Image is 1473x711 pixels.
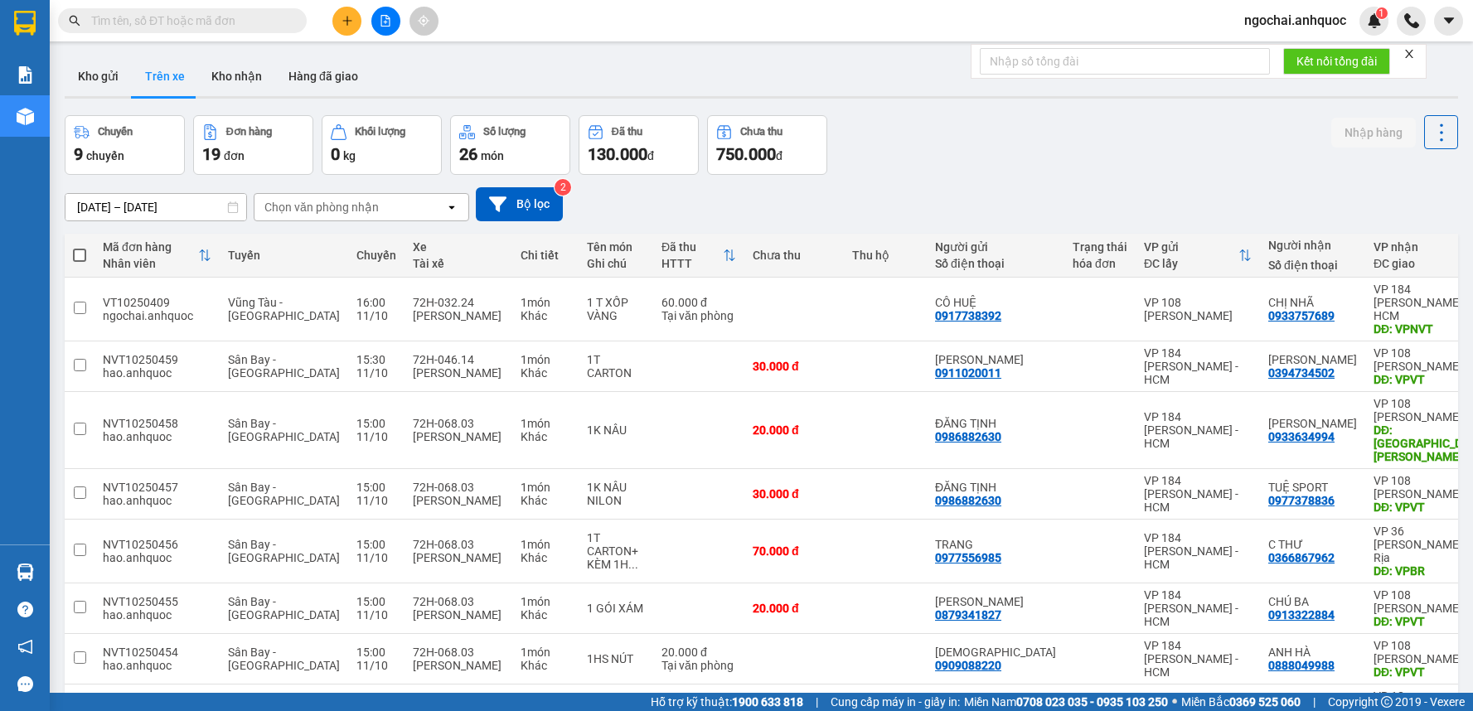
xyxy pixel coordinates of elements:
div: ĐC giao [1374,257,1473,270]
span: đơn [224,149,245,162]
div: 1 món [521,595,570,608]
div: hao.anhquoc [103,430,211,443]
div: NVT10250454 [103,646,211,659]
input: Select a date range. [65,194,246,220]
div: CHỊ NHÃ [1268,296,1357,309]
div: 15:00 [356,646,396,659]
div: Khác [521,309,570,322]
span: Sân Bay - [GEOGRAPHIC_DATA] [228,481,340,507]
button: Đơn hàng19đơn [193,115,313,175]
div: [PERSON_NAME] [413,309,504,322]
img: solution-icon [17,66,34,84]
img: icon-new-feature [1367,13,1382,28]
div: hóa đơn [1073,257,1127,270]
span: 750.000 [716,144,776,164]
div: 1K NÂU NILON [587,481,645,507]
button: aim [409,7,439,36]
span: món [481,149,504,162]
button: Số lượng26món [450,115,570,175]
div: Mã đơn hàng [103,240,198,254]
div: 1 món [521,646,570,659]
div: VP 184 [PERSON_NAME] - HCM [1144,531,1252,571]
div: 15:30 [356,353,396,366]
div: Chưa thu [740,126,783,138]
div: C LINH [935,353,1056,366]
div: 1 món [521,296,570,309]
div: Ghi chú [587,257,645,270]
div: Tên món [587,240,645,254]
span: Vũng Tàu - [GEOGRAPHIC_DATA] [228,296,340,322]
div: 0909088220 [935,659,1001,672]
div: Nhân viên [103,257,198,270]
div: 16:00 [356,296,396,309]
div: Khác [521,551,570,564]
div: 72H-032.24 [413,296,504,309]
span: Miền Bắc [1181,693,1301,711]
div: VT10250409 [103,296,211,309]
span: ⚪️ [1172,699,1177,705]
span: Kết nối tổng đài [1296,52,1377,70]
div: 1T CARTON [587,353,645,380]
div: Khác [521,366,570,380]
div: 20.000 đ [661,646,736,659]
div: VP 184 [PERSON_NAME] - HCM [1144,474,1252,514]
div: 72H-068.03 [413,538,504,551]
strong: 0708 023 035 - 0935 103 250 [1016,695,1168,709]
div: 0986882630 [935,494,1001,507]
div: Người nhận [1268,239,1357,252]
div: Khối lượng [355,126,405,138]
svg: open [445,201,458,214]
div: 11/10 [356,309,396,322]
th: Toggle SortBy [653,234,744,278]
span: | [816,693,818,711]
div: [PERSON_NAME] [413,366,504,380]
span: đ [647,149,654,162]
div: [PERSON_NAME] [413,494,504,507]
span: Hỗ trợ kỹ thuật: [651,693,803,711]
div: 0933757689 [1268,309,1335,322]
span: chuyến [86,149,124,162]
div: Khác [521,494,570,507]
div: 0888049988 [1268,659,1335,672]
button: Kho nhận [198,56,275,96]
div: Chưa thu [753,249,836,262]
div: ANH HUY [935,595,1056,608]
button: Bộ lọc [476,187,563,221]
div: NVT10250456 [103,538,211,551]
div: Tài xế [413,257,504,270]
div: 11/10 [356,494,396,507]
strong: 0369 525 060 [1229,695,1301,709]
div: C THƯ [1268,538,1357,551]
div: 1 món [521,417,570,430]
div: 20.000 đ [753,423,836,437]
span: Sân Bay - [GEOGRAPHIC_DATA] [228,417,340,443]
div: hao.anhquoc [103,551,211,564]
button: Đã thu130.000đ [579,115,699,175]
div: 1 món [521,538,570,551]
div: 11/10 [356,608,396,622]
img: phone-icon [1404,13,1419,28]
div: ANH MINH [1268,353,1357,366]
div: Thu hộ [852,249,918,262]
span: message [17,676,33,692]
div: ngochai.anhquoc [103,309,211,322]
th: Toggle SortBy [1136,234,1260,278]
div: 0977378836 [1268,494,1335,507]
button: caret-down [1434,7,1463,36]
strong: 1900 633 818 [732,695,803,709]
span: Sân Bay - [GEOGRAPHIC_DATA] [228,538,340,564]
sup: 1 [1376,7,1388,19]
div: CÔ HUỆ [935,296,1056,309]
div: Số điện thoại [935,257,1056,270]
div: hao.anhquoc [103,608,211,622]
button: Kho gửi [65,56,132,96]
button: Chuyến9chuyến [65,115,185,175]
div: A THÁI [935,646,1056,659]
div: Đơn hàng [226,126,272,138]
div: NVT10250459 [103,353,211,366]
div: Chuyến [98,126,133,138]
th: Toggle SortBy [94,234,220,278]
div: Đã thu [612,126,642,138]
div: NVT10250455 [103,595,211,608]
div: 72H-068.03 [413,481,504,494]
